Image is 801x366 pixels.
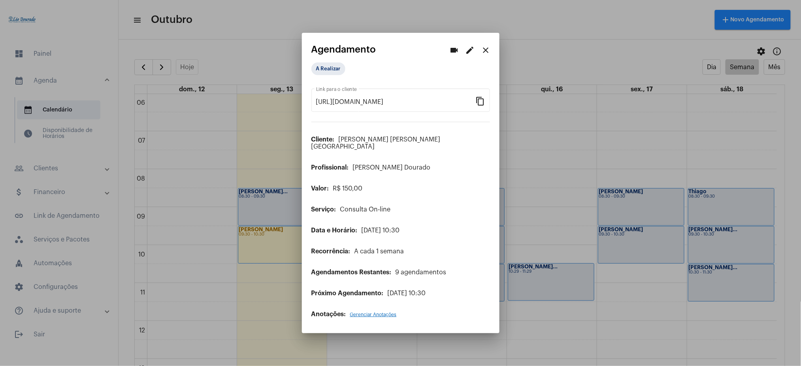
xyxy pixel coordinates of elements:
[311,62,345,75] mat-chip: A Realizar
[311,164,349,171] span: Profissional:
[450,45,459,55] mat-icon: videocam
[466,45,475,55] mat-icon: edit
[481,45,491,55] mat-icon: close
[311,248,351,255] span: Recorrência:
[311,269,392,275] span: Agendamentos Restantes:
[388,290,426,296] span: [DATE] 10:30
[362,227,400,234] span: [DATE] 10:30
[311,44,376,55] span: Agendamento
[311,136,335,143] span: Cliente:
[340,206,391,213] span: Consulta On-line
[476,96,485,106] mat-icon: content_copy
[311,227,358,234] span: Data e Horário:
[350,312,397,317] span: Gerenciar Anotações
[316,98,476,106] input: Link
[333,185,363,192] span: R$ 150,00
[353,164,431,171] span: [PERSON_NAME] Dourado
[311,185,329,192] span: Valor:
[311,311,346,317] span: Anotações:
[311,290,384,296] span: Próximo Agendamento:
[311,136,441,150] span: [PERSON_NAME] [PERSON_NAME][GEOGRAPHIC_DATA]
[311,206,336,213] span: Serviço:
[396,269,447,275] span: 9 agendamentos
[354,248,404,255] span: A cada 1 semana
